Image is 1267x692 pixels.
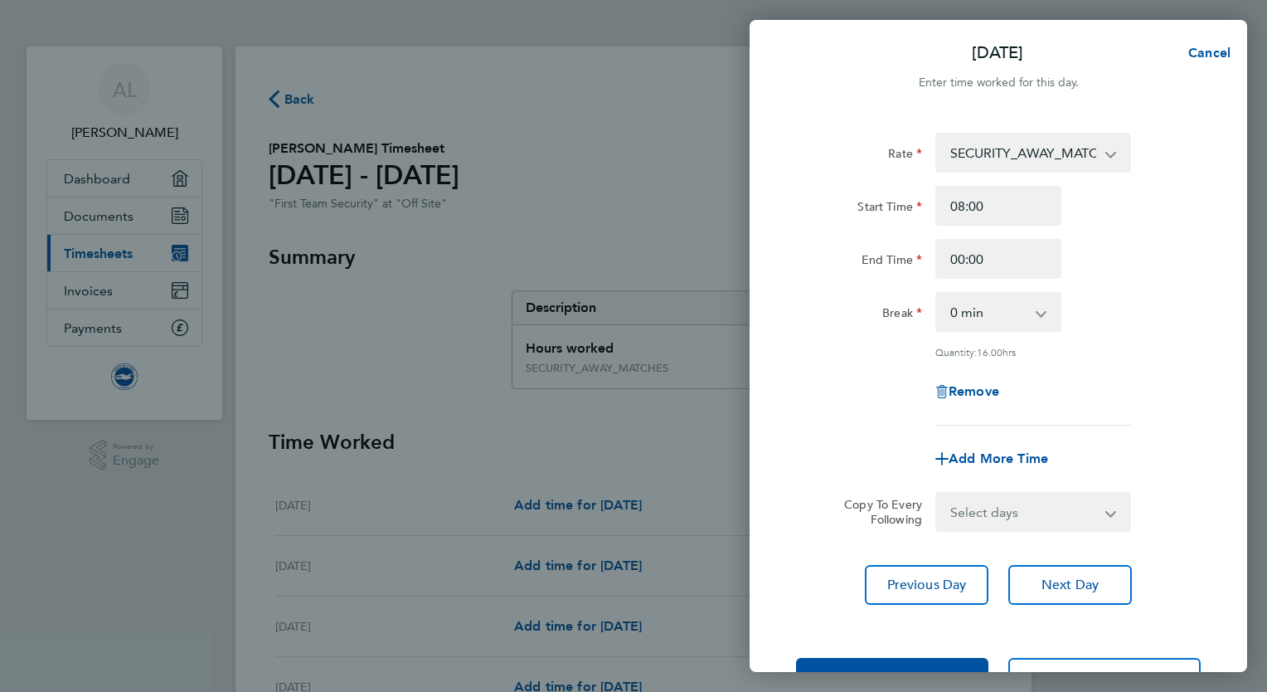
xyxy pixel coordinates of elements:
[857,199,922,219] label: Start Time
[865,565,988,605] button: Previous Day
[935,452,1048,465] button: Add More Time
[935,385,999,398] button: Remove
[935,186,1061,226] input: E.g. 08:00
[888,146,922,166] label: Rate
[949,383,999,399] span: Remove
[750,73,1247,93] div: Enter time worked for this day.
[844,670,940,686] span: Save Timesheet
[1183,45,1231,61] span: Cancel
[972,41,1023,65] p: [DATE]
[887,577,967,593] span: Previous Day
[949,451,1048,466] span: Add More Time
[1026,670,1183,686] span: Save & Submit Timesheet
[1041,577,1099,593] span: Next Day
[935,239,1061,279] input: E.g. 18:00
[1008,565,1132,605] button: Next Day
[977,345,1002,358] span: 16.00
[862,252,922,272] label: End Time
[882,305,922,325] label: Break
[935,345,1131,358] div: Quantity: hrs
[831,497,922,527] label: Copy To Every Following
[1162,37,1247,70] button: Cancel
